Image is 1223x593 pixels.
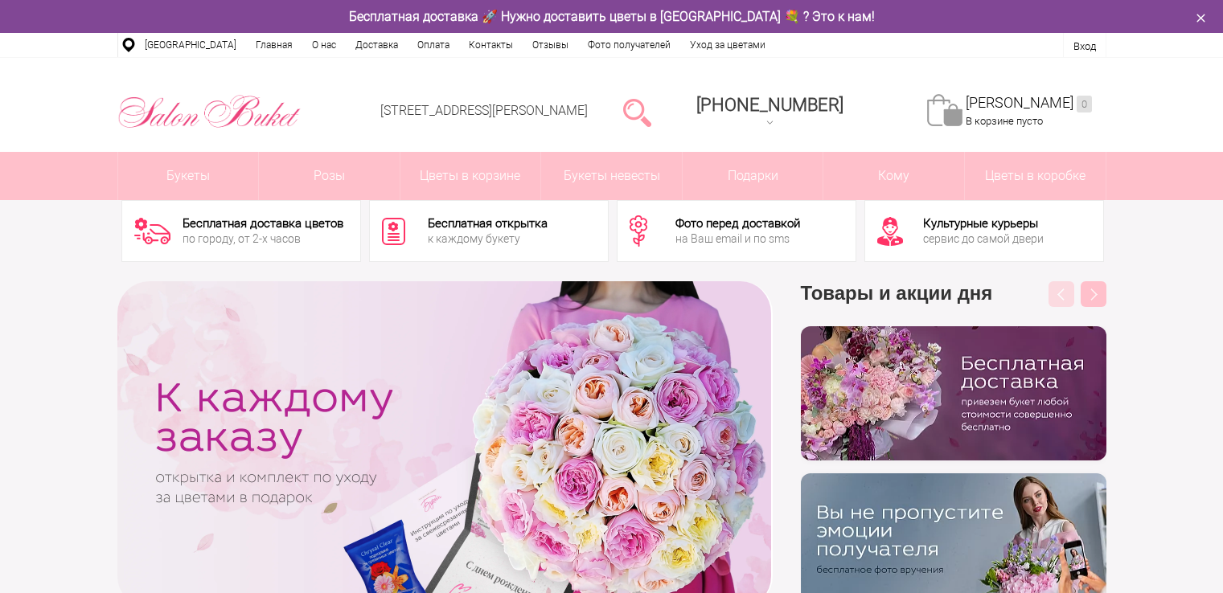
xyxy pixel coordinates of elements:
[680,33,775,57] a: Уход за цветами
[675,233,800,244] div: на Ваш email и по sms
[923,233,1044,244] div: сервис до самой двери
[578,33,680,57] a: Фото получателей
[923,218,1044,230] div: Культурные курьеры
[246,33,302,57] a: Главная
[135,33,246,57] a: [GEOGRAPHIC_DATA]
[823,152,964,200] span: Кому
[687,89,853,135] a: [PHONE_NUMBER]
[118,152,259,200] a: Букеты
[1073,40,1096,52] a: Вход
[541,152,682,200] a: Букеты невесты
[683,152,823,200] a: Подарки
[346,33,408,57] a: Доставка
[966,94,1092,112] a: [PERSON_NAME]
[459,33,523,57] a: Контакты
[259,152,400,200] a: Розы
[1081,281,1106,307] button: Next
[380,103,588,118] a: [STREET_ADDRESS][PERSON_NAME]
[1077,96,1092,112] ins: 0
[183,218,343,230] div: Бесплатная доставка цветов
[801,281,1106,326] h3: Товары и акции дня
[428,218,548,230] div: Бесплатная открытка
[302,33,346,57] a: О нас
[696,95,843,115] span: [PHONE_NUMBER]
[801,326,1106,460] img: hpaj04joss48rwypv6hbykmvk1dj7zyr.png.webp
[523,33,578,57] a: Отзывы
[408,33,459,57] a: Оплата
[400,152,541,200] a: Цветы в корзине
[428,233,548,244] div: к каждому букету
[965,152,1106,200] a: Цветы в коробке
[105,8,1118,25] div: Бесплатная доставка 🚀 Нужно доставить цветы в [GEOGRAPHIC_DATA] 💐 ? Это к нам!
[675,218,800,230] div: Фото перед доставкой
[183,233,343,244] div: по городу, от 2-х часов
[966,115,1043,127] span: В корзине пусто
[117,91,302,133] img: Цветы Нижний Новгород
